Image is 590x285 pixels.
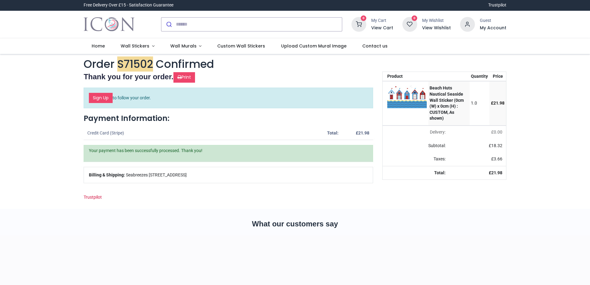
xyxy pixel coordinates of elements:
[489,72,506,81] th: Price
[362,43,388,49] span: Contact us
[217,43,265,49] span: Custom Wall Stickers
[89,148,368,154] p: Your payment has been successfully processed. Thank you!
[383,139,449,153] td: Subtotal:
[161,18,176,31] button: Submit
[92,43,105,49] span: Home
[494,130,502,134] span: 0.00
[471,100,488,106] div: 1.0
[491,143,502,148] span: 18.32
[117,56,153,72] em: S71502
[489,143,502,148] span: £
[383,72,428,81] th: Product
[383,126,449,139] td: Delivery will be updated after choosing a new delivery method
[480,25,506,31] a: My Account
[170,43,197,49] span: Wall Murals
[491,130,502,134] span: £
[402,21,417,26] a: 0
[422,25,451,31] a: View Wishlist
[84,113,169,124] strong: Payment Information:
[489,170,502,175] strong: £
[470,72,490,81] th: Quantity
[84,16,135,33] img: Icon Wall Stickers
[121,43,149,49] span: Wall Stickers
[156,56,214,72] span: Confirmed
[84,56,114,72] span: Order
[84,219,506,229] h2: What our customers say
[126,172,187,178] span: Seabreezes [STREET_ADDRESS]
[113,38,162,54] a: Wall Stickers
[281,43,347,49] span: Upload Custom Mural Image
[387,85,427,108] img: 9GF0NiAAAABklEQVQDANfnxIDjYr0BAAAAAElFTkSuQmCC
[488,2,506,8] a: Trustpilot
[383,152,449,166] td: Taxes:
[371,25,393,31] a: View Cart
[493,101,505,105] span: 21.98
[84,88,373,109] p: to follow your order.
[84,126,311,140] td: Credit Card (Stripe)
[358,130,369,135] span: 21.98
[84,240,506,283] iframe: Customer reviews powered by Trustpilot
[173,72,195,83] a: Print
[84,195,102,200] a: Trustpilot
[361,15,367,21] sup: 0
[480,18,506,24] div: Guest
[162,38,210,54] a: Wall Murals
[327,130,339,135] strong: Total:
[84,72,373,82] h2: Thank you for your order.
[412,15,418,21] sup: 0
[356,130,369,135] strong: £
[89,93,113,103] a: Sign Up
[84,16,135,33] a: Logo of Icon Wall Stickers
[89,172,125,177] b: Billing & Shipping:
[491,170,502,175] span: 21.98
[491,156,502,161] span: £
[84,2,173,8] div: Free Delivery Over £15 - Satisfaction Guarantee
[351,21,366,26] a: 0
[494,156,502,161] span: 3.66
[430,85,464,121] strong: Beach Huts Nautical Seaside Wall Sticker (0cm (W) x 0cm (H) : CUSTOM, As shown)
[371,18,393,24] div: My Cart
[434,170,446,175] strong: Total:
[422,18,451,24] div: My Wishlist
[491,101,505,105] span: £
